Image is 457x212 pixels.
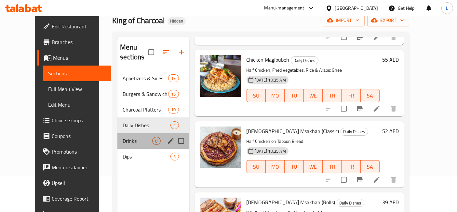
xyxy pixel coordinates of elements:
a: Full Menu View [43,81,111,97]
div: Appetizers & Sides13 [117,70,189,86]
button: FR [342,89,360,102]
a: Branches [37,34,111,50]
span: 4 [171,122,178,129]
div: items [170,153,179,160]
div: items [170,121,179,129]
span: Edit Menu [48,101,106,109]
span: Burgers & Sandwiches [123,90,168,98]
div: items [168,90,179,98]
button: SU [247,89,266,102]
span: Daily Dishes [291,57,318,64]
span: L [446,5,448,12]
img: Palestinian Msakhan (Classic) [200,127,241,168]
button: delete [386,29,401,45]
div: Burgers & Sandwiches15 [117,86,189,102]
span: Select to update [337,102,351,115]
span: Dips [123,153,170,160]
a: Edit menu item [373,105,381,113]
h6: 55 AED [382,55,399,64]
span: Drinks [123,137,152,145]
div: Daily Dishes [291,56,318,64]
a: Choice Groups [37,113,111,128]
h6: 39 AED [382,198,399,207]
button: Add section [174,44,189,60]
span: TU [287,91,301,100]
a: Coupons [37,128,111,144]
a: Sections [43,66,111,81]
span: King of Charcoal [112,13,165,28]
span: import [328,16,359,24]
button: export [367,14,409,26]
div: Menu-management [264,4,304,12]
span: Full Menu View [48,85,106,93]
a: Menu disclaimer [37,159,111,175]
button: WE [304,160,323,173]
span: Sections [48,69,106,77]
button: TU [285,160,303,173]
span: 10 [168,107,178,113]
button: MO [266,160,285,173]
span: 15 [168,91,178,97]
span: Upsell [52,179,106,187]
button: Branch-specific-item [352,101,368,116]
span: export [372,16,404,24]
span: Select all sections [144,45,158,59]
a: Edit menu item [373,33,381,41]
div: Dips3 [117,149,189,164]
span: Select to update [337,30,351,44]
div: items [168,74,179,82]
button: SA [361,160,380,173]
span: [DATE] 10:35 AM [252,77,289,83]
span: MO [268,162,282,172]
button: Branch-specific-item [352,172,368,188]
span: Choice Groups [52,116,106,124]
p: Half Chicken on Taboon Bread [247,137,380,145]
button: edit [166,136,176,146]
button: import [323,14,365,26]
p: Half Chicken, Fried Vegetables, Rice & Arabic Ghee [247,66,380,74]
a: Edit Restaurant [37,19,111,34]
span: Charcoal Platters [123,106,168,114]
span: SA [363,162,377,172]
nav: Menu sections [117,68,189,167]
span: [DATE] 10:35 AM [252,148,289,154]
span: Coverage Report [52,195,106,203]
span: WE [306,162,320,172]
a: Upsell [37,175,111,191]
button: WE [304,89,323,102]
a: Edit menu item [373,176,381,184]
span: [DEMOGRAPHIC_DATA] Msakhan (Rolls) [247,197,335,207]
span: TU [287,162,301,172]
span: 3 [171,154,178,160]
button: TH [323,160,342,173]
h2: Menu sections [120,42,148,62]
span: TH [325,162,339,172]
span: TH [325,91,339,100]
span: Menus [53,54,106,62]
button: TU [285,89,303,102]
button: FR [342,160,360,173]
span: Daily Dishes [337,199,364,207]
button: delete [386,101,401,116]
span: SA [363,91,377,100]
a: Edit Menu [43,97,111,113]
img: Chicken Magloubeh [200,55,241,97]
span: Daily Dishes [123,121,170,129]
span: WE [306,91,320,100]
h6: 52 AED [382,127,399,136]
span: Appetizers & Sides [123,74,168,82]
div: items [168,106,179,114]
span: Edit Restaurant [52,23,106,30]
span: SU [249,162,263,172]
button: Branch-specific-item [352,29,368,45]
span: MO [268,91,282,100]
span: Daily Dishes [341,128,368,135]
span: SU [249,91,263,100]
div: Drinks8edit [117,133,189,149]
